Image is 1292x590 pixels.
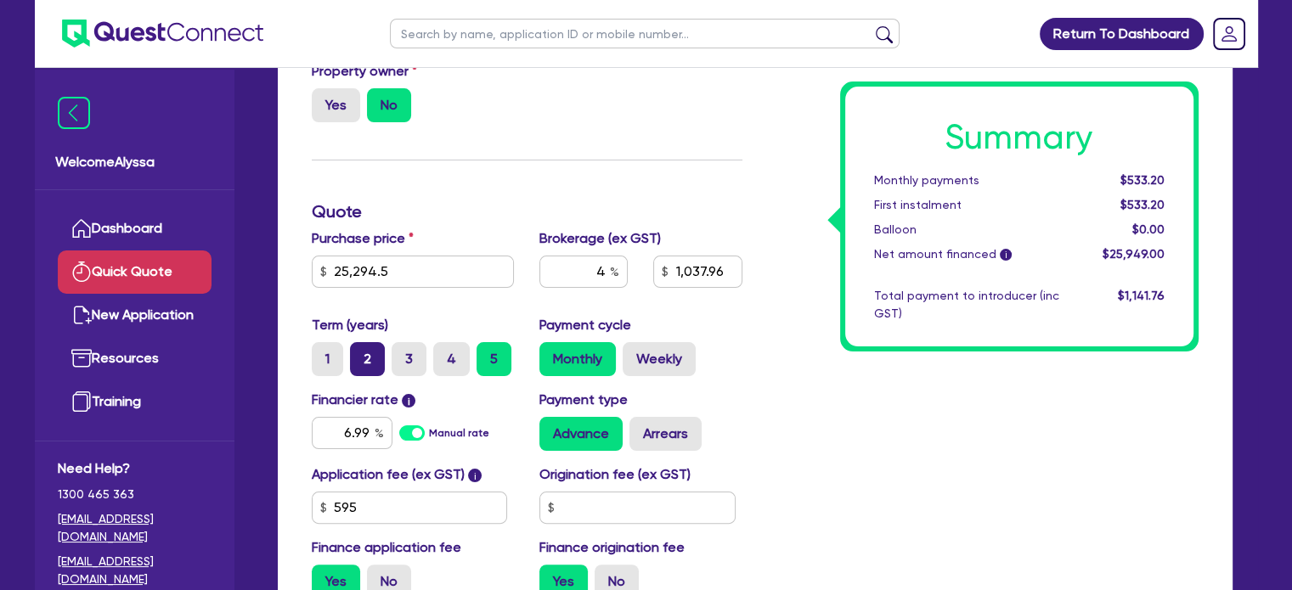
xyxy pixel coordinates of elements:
span: $25,949.00 [1102,247,1164,261]
span: 1300 465 363 [58,486,212,503]
label: No [367,88,411,122]
span: i [402,394,415,407]
label: Financier rate [312,390,416,410]
label: Manual rate [429,425,489,441]
label: 4 [433,342,470,376]
label: 2 [350,342,385,376]
h1: Summary [874,117,1165,158]
a: Quick Quote [58,250,212,294]
label: Finance application fee [312,537,461,558]
a: [EMAIL_ADDRESS][DOMAIN_NAME] [58,553,212,588]
label: Property owner [312,61,417,81]
span: Need Help? [58,458,212,479]
label: Payment type [539,390,628,410]
label: Monthly [539,342,616,376]
label: Arrears [629,417,702,451]
label: Finance origination fee [539,537,685,558]
div: First instalment [861,196,1072,214]
label: 3 [392,342,426,376]
img: resources [71,348,92,368]
img: new-application [71,305,92,325]
div: Net amount financed [861,245,1072,263]
img: quest-connect-logo-blue [62,20,263,48]
span: $0.00 [1131,222,1164,236]
div: Total payment to introducer (inc GST) [861,287,1072,323]
img: training [71,391,92,412]
label: Purchase price [312,228,414,249]
div: Balloon [861,221,1072,239]
img: icon-menu-close [58,97,90,129]
a: Dashboard [58,207,212,250]
label: Brokerage (ex GST) [539,228,661,249]
a: [EMAIL_ADDRESS][DOMAIN_NAME] [58,510,212,546]
label: Application fee (ex GST) [312,464,465,485]
a: Return To Dashboard [1040,18,1204,50]
span: $533.20 [1120,173,1164,187]
span: $533.20 [1120,198,1164,211]
img: quick-quote [71,261,92,282]
div: Monthly payments [861,171,1072,189]
label: Advance [539,417,623,451]
span: Welcome Alyssa [55,152,214,172]
label: Payment cycle [539,315,631,335]
a: Resources [58,337,212,380]
label: Weekly [623,342,696,376]
label: Term (years) [312,315,388,335]
h3: Quote [312,201,742,222]
span: $1,141.76 [1117,289,1164,302]
label: Origination fee (ex GST) [539,464,691,485]
a: Training [58,380,212,424]
a: Dropdown toggle [1207,12,1251,56]
span: i [1000,250,1012,261]
label: 1 [312,342,343,376]
input: Search by name, application ID or mobile number... [390,19,900,48]
label: 5 [477,342,511,376]
label: Yes [312,88,360,122]
a: New Application [58,294,212,337]
span: i [468,469,482,482]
